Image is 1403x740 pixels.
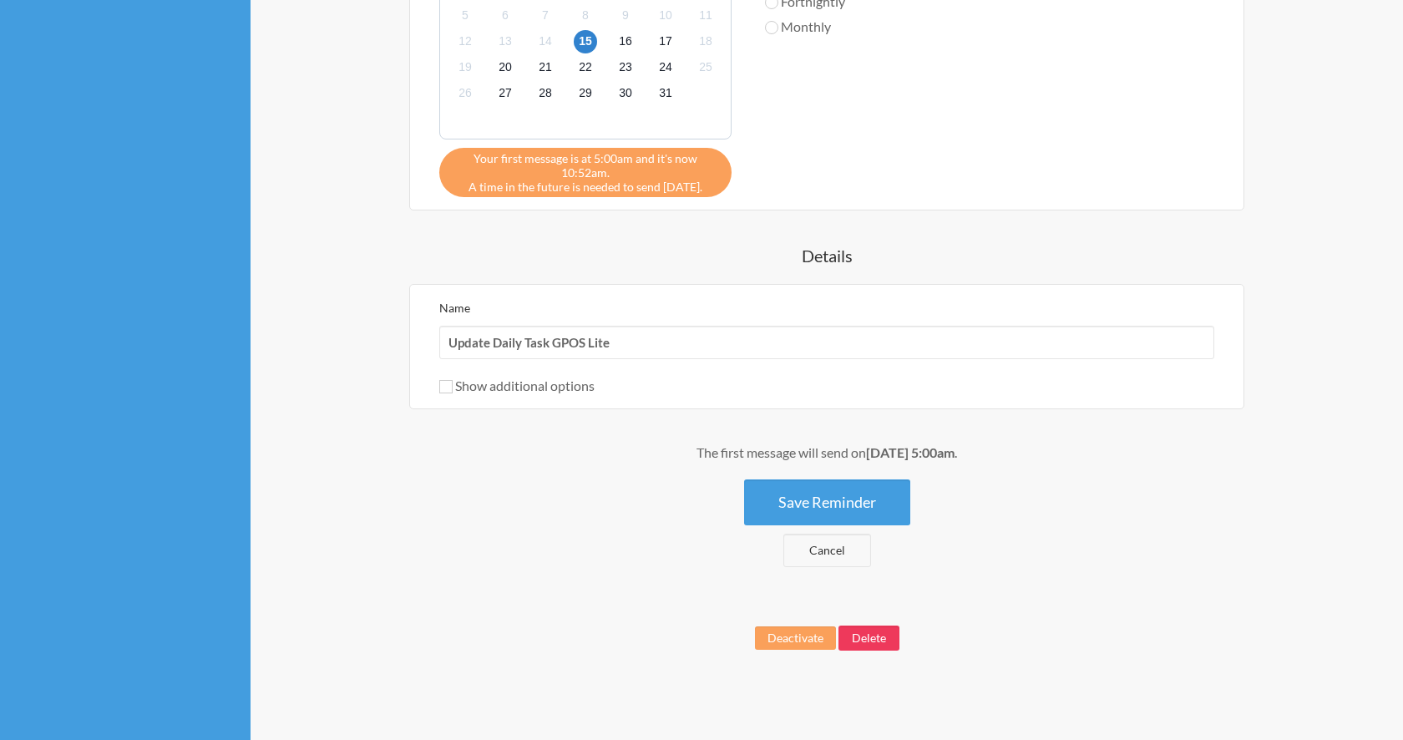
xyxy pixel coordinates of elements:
input: We suggest a 2 to 4 word name [439,326,1214,359]
span: Saturday, November 15, 2025 [574,30,597,53]
span: Friday, November 7, 2025 [534,3,557,27]
span: Saturday, November 22, 2025 [574,56,597,79]
span: Monday, December 1, 2025 [654,82,677,105]
span: Sunday, November 9, 2025 [614,3,637,27]
span: Sunday, November 23, 2025 [614,56,637,79]
span: Friday, November 28, 2025 [534,82,557,105]
span: Sunday, November 30, 2025 [614,82,637,105]
span: Thursday, November 27, 2025 [494,82,517,105]
span: Wednesday, November 26, 2025 [453,82,477,105]
input: Monthly [765,21,778,34]
div: A time in the future is needed to send [DATE]. [439,148,732,197]
button: Deactivate [755,626,836,650]
span: Tuesday, November 11, 2025 [694,3,717,27]
span: Thursday, November 13, 2025 [494,30,517,53]
span: Wednesday, November 5, 2025 [453,3,477,27]
label: Show additional options [439,378,595,393]
h4: Details [326,244,1328,267]
span: Your first message is at 5:00am and it's now 10:52am. [452,151,719,180]
a: Cancel [783,534,871,567]
span: Wednesday, November 19, 2025 [453,56,477,79]
span: Thursday, November 6, 2025 [494,3,517,27]
button: Save Reminder [744,479,910,525]
span: Tuesday, November 25, 2025 [694,56,717,79]
button: Delete [838,626,899,651]
input: Show additional options [439,380,453,393]
span: Friday, November 21, 2025 [534,56,557,79]
span: Tuesday, November 18, 2025 [694,30,717,53]
span: Saturday, November 29, 2025 [574,82,597,105]
span: Saturday, November 8, 2025 [574,3,597,27]
div: The first message will send on . [326,443,1328,463]
span: Thursday, November 20, 2025 [494,56,517,79]
span: Monday, November 24, 2025 [654,56,677,79]
span: Sunday, November 16, 2025 [614,30,637,53]
label: Monthly [765,17,845,37]
label: Name [439,301,470,315]
span: Monday, November 17, 2025 [654,30,677,53]
span: Wednesday, November 12, 2025 [453,30,477,53]
span: Monday, November 10, 2025 [654,3,677,27]
strong: [DATE] 5:00am [866,444,955,460]
span: Friday, November 14, 2025 [534,30,557,53]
